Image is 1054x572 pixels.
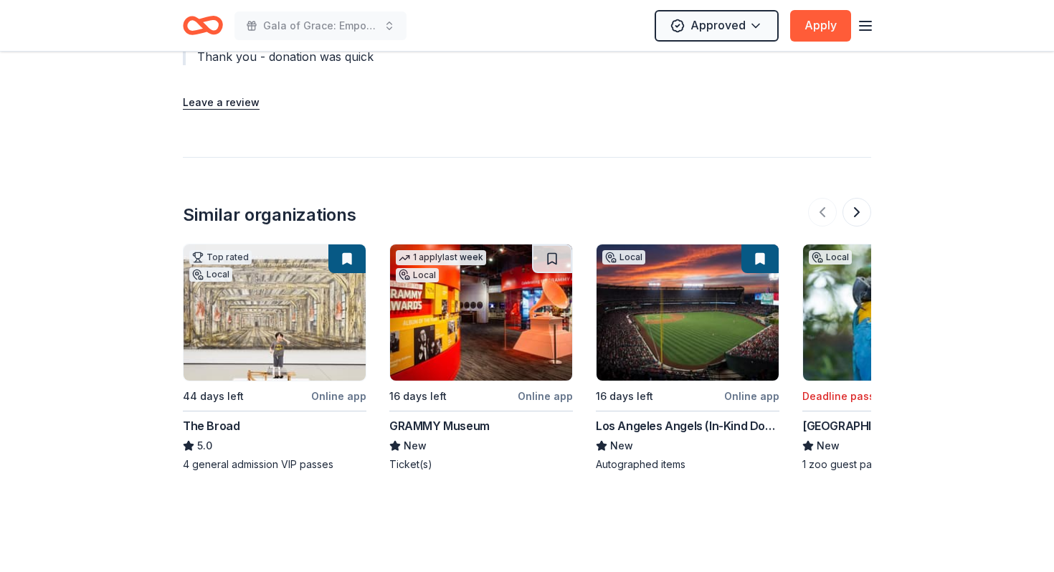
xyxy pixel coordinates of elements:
[183,388,244,405] div: 44 days left
[596,388,653,405] div: 16 days left
[389,388,447,405] div: 16 days left
[183,9,223,42] a: Home
[404,437,427,454] span: New
[518,387,573,405] div: Online app
[690,16,746,34] span: Approved
[596,244,779,472] a: Image for Los Angeles Angels (In-Kind Donation)Local16 days leftOnline appLos Angeles Angels (In-...
[724,387,779,405] div: Online app
[183,417,239,434] div: The Broad
[389,417,490,434] div: GRAMMY Museum
[809,250,852,264] div: Local
[183,244,366,472] a: Image for The BroadTop ratedLocal44 days leftOnline appThe Broad5.04 general admission VIP passes
[802,457,986,472] div: 1 zoo guest pass for 4 people
[390,244,572,381] img: Image for GRAMMY Museum
[183,204,356,227] div: Similar organizations
[396,268,439,282] div: Local
[183,48,493,65] div: Thank you - donation was quick
[184,244,366,381] img: Image for The Broad
[802,417,986,434] div: [GEOGRAPHIC_DATA][PERSON_NAME]
[596,417,779,434] div: Los Angeles Angels (In-Kind Donation)
[197,437,212,454] span: 5.0
[263,17,378,34] span: Gala of Grace: Empowering Futures for El Porvenir
[817,437,840,454] span: New
[790,10,851,42] button: Apply
[802,244,986,472] a: Image for Santa Ana ZooLocalDeadline passed[GEOGRAPHIC_DATA][PERSON_NAME]New1 zoo guest pass for ...
[183,457,366,472] div: 4 general admission VIP passes
[234,11,407,40] button: Gala of Grace: Empowering Futures for El Porvenir
[602,250,645,264] div: Local
[389,244,573,472] a: Image for GRAMMY Museum1 applylast weekLocal16 days leftOnline appGRAMMY MuseumNewTicket(s)
[597,244,779,381] img: Image for Los Angeles Angels (In-Kind Donation)
[596,457,779,472] div: Autographed items
[189,267,232,282] div: Local
[189,250,252,264] div: Top rated
[311,387,366,405] div: Online app
[610,437,633,454] span: New
[803,244,985,381] img: Image for Santa Ana Zoo
[183,94,260,111] button: Leave a review
[802,388,888,405] div: Deadline passed
[396,250,486,265] div: 1 apply last week
[389,457,573,472] div: Ticket(s)
[655,10,779,42] button: Approved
